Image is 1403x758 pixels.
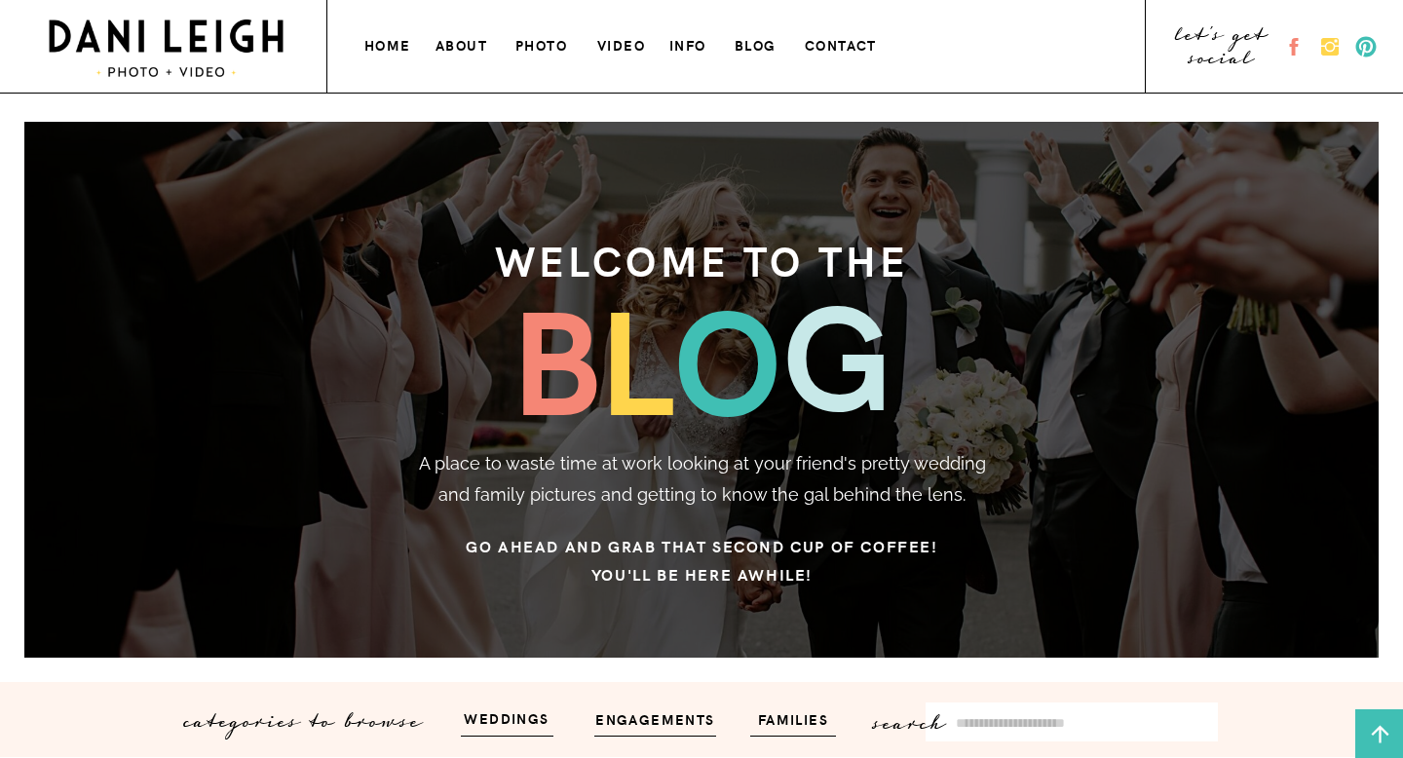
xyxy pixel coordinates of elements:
[364,33,414,54] a: home
[515,33,570,54] a: photo
[414,448,990,516] p: A place to waste time at work looking at your friend's pretty wedding and family pictures and get...
[448,706,565,729] a: weddings
[745,707,841,730] a: families
[669,33,710,54] a: info
[805,33,882,54] a: contact
[383,223,1021,280] h3: welcome to the
[874,704,967,728] p: search
[598,281,710,429] h3: l
[436,33,489,54] a: about
[336,532,1068,582] h3: Go ahead and grab that second cup of coffee! You'll be here awhile!
[735,33,780,54] a: blog
[673,281,818,430] h3: o
[782,276,892,429] h3: g
[588,707,722,730] a: engagements
[597,33,648,54] a: VIDEO
[511,281,643,420] h3: b
[1173,30,1271,63] a: let's get social
[185,702,436,726] p: categories to browse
